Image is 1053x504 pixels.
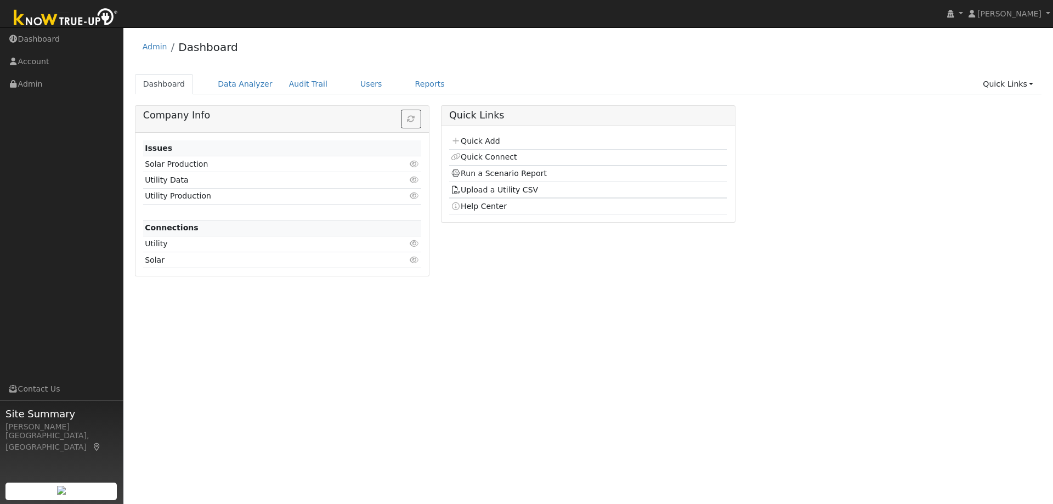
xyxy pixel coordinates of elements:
[410,160,420,168] i: Click to view
[352,74,390,94] a: Users
[451,137,500,145] a: Quick Add
[178,41,238,54] a: Dashboard
[143,188,376,204] td: Utility Production
[410,240,420,247] i: Click to view
[449,110,727,121] h5: Quick Links
[407,74,453,94] a: Reports
[135,74,194,94] a: Dashboard
[145,144,172,152] strong: Issues
[5,430,117,453] div: [GEOGRAPHIC_DATA], [GEOGRAPHIC_DATA]
[5,421,117,433] div: [PERSON_NAME]
[143,42,167,51] a: Admin
[143,110,421,121] h5: Company Info
[57,486,66,495] img: retrieve
[143,172,376,188] td: Utility Data
[975,74,1041,94] a: Quick Links
[410,256,420,264] i: Click to view
[281,74,336,94] a: Audit Trail
[92,443,102,451] a: Map
[143,156,376,172] td: Solar Production
[410,192,420,200] i: Click to view
[210,74,281,94] a: Data Analyzer
[145,223,199,232] strong: Connections
[451,169,547,178] a: Run a Scenario Report
[410,176,420,184] i: Click to view
[451,202,507,211] a: Help Center
[5,406,117,421] span: Site Summary
[143,252,376,268] td: Solar
[977,9,1041,18] span: [PERSON_NAME]
[451,185,538,194] a: Upload a Utility CSV
[143,236,376,252] td: Utility
[8,6,123,31] img: Know True-Up
[451,152,517,161] a: Quick Connect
